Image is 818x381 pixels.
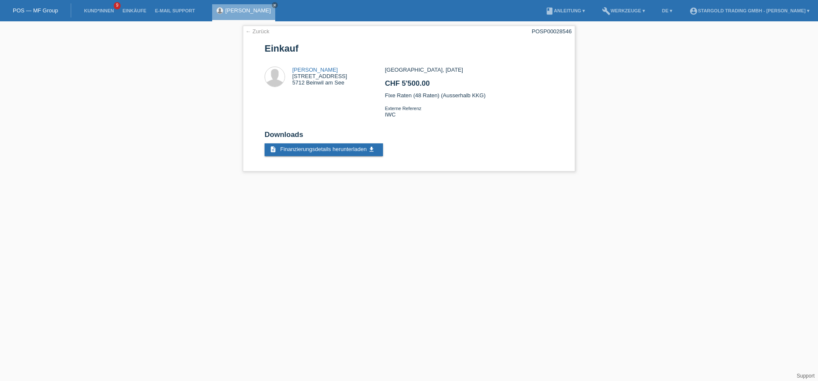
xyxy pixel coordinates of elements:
a: description Finanzierungsdetails herunterladen get_app [265,143,383,156]
a: Support [797,373,815,379]
i: description [270,146,277,153]
span: Finanzierungsdetails herunterladen [280,146,367,152]
a: [PERSON_NAME] [292,67,338,73]
span: 9 [114,2,121,9]
div: [GEOGRAPHIC_DATA], [DATE] Fixe Raten (48 Raten) (Ausserhalb KKG) IWC [385,67,553,124]
i: account_circle [689,7,698,15]
a: Kund*innen [80,8,118,13]
div: [STREET_ADDRESS] 5712 Beinwil am See [292,67,347,86]
a: Einkäufe [118,8,150,13]
i: get_app [368,146,375,153]
a: DE ▾ [658,8,677,13]
div: POSP00028546 [532,28,572,35]
a: POS — MF Group [13,7,58,14]
a: bookAnleitung ▾ [541,8,589,13]
a: [PERSON_NAME] [225,7,271,14]
a: ← Zurück [245,28,269,35]
h2: CHF 5'500.00 [385,79,553,92]
i: build [602,7,611,15]
a: account_circleStargold Trading GmbH - [PERSON_NAME] ▾ [685,8,814,13]
i: close [273,3,277,7]
i: book [545,7,554,15]
h2: Downloads [265,131,553,143]
span: Externe Referenz [385,106,421,111]
a: buildWerkzeuge ▾ [598,8,649,13]
h1: Einkauf [265,43,553,54]
a: close [272,2,278,8]
a: E-Mail Support [151,8,199,13]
